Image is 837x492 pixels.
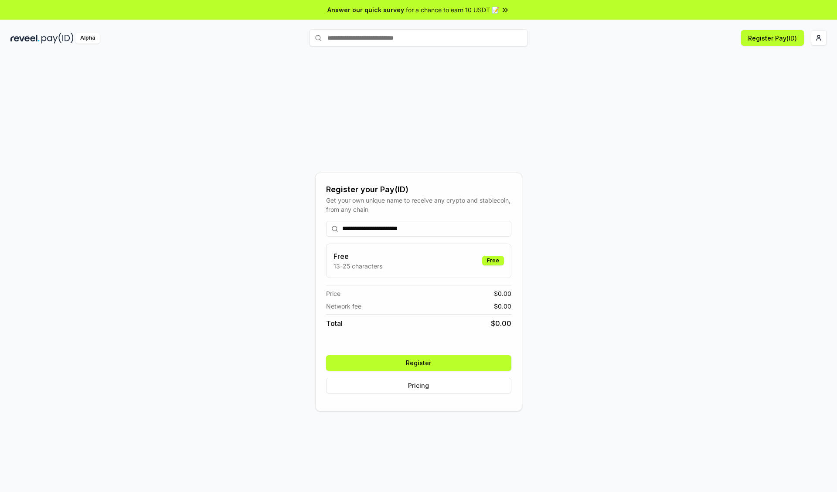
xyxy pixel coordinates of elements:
[326,318,343,329] span: Total
[494,302,511,311] span: $ 0.00
[333,251,382,261] h3: Free
[482,256,504,265] div: Free
[10,33,40,44] img: reveel_dark
[491,318,511,329] span: $ 0.00
[406,5,499,14] span: for a chance to earn 10 USDT 📝
[326,302,361,311] span: Network fee
[75,33,100,44] div: Alpha
[41,33,74,44] img: pay_id
[326,289,340,298] span: Price
[326,196,511,214] div: Get your own unique name to receive any crypto and stablecoin, from any chain
[327,5,404,14] span: Answer our quick survey
[326,183,511,196] div: Register your Pay(ID)
[494,289,511,298] span: $ 0.00
[741,30,804,46] button: Register Pay(ID)
[326,355,511,371] button: Register
[333,261,382,271] p: 13-25 characters
[326,378,511,394] button: Pricing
